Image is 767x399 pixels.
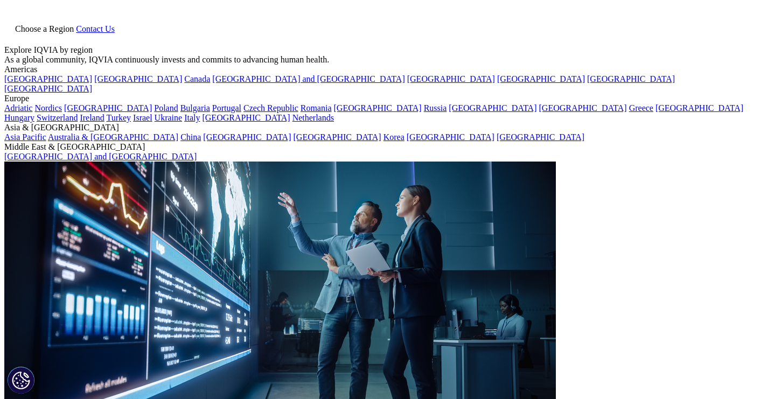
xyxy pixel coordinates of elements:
a: [GEOGRAPHIC_DATA] [4,74,92,83]
div: As a global community, IQVIA continuously invests and commits to advancing human health. [4,55,763,65]
a: Portugal [212,103,241,113]
a: Netherlands [292,113,334,122]
a: Canada [184,74,210,83]
a: Contact Us [76,24,115,33]
a: [GEOGRAPHIC_DATA] [294,132,381,142]
a: [GEOGRAPHIC_DATA] [497,132,584,142]
a: Czech Republic [243,103,298,113]
a: [GEOGRAPHIC_DATA] [407,74,495,83]
a: Asia Pacific [4,132,46,142]
div: Middle East & [GEOGRAPHIC_DATA] [4,142,763,152]
a: Australia & [GEOGRAPHIC_DATA] [48,132,178,142]
a: Ukraine [155,113,183,122]
a: [GEOGRAPHIC_DATA] [587,74,675,83]
a: Greece [629,103,653,113]
a: [GEOGRAPHIC_DATA] [64,103,152,113]
a: [GEOGRAPHIC_DATA] [202,113,290,122]
a: China [180,132,201,142]
span: Choose a Region [15,24,74,33]
a: Bulgaria [180,103,210,113]
a: [GEOGRAPHIC_DATA] [449,103,536,113]
a: Romania [301,103,332,113]
div: Asia & [GEOGRAPHIC_DATA] [4,123,763,132]
a: Russia [424,103,447,113]
a: Nordics [34,103,62,113]
div: Explore IQVIA by region [4,45,763,55]
a: [GEOGRAPHIC_DATA] [497,74,585,83]
a: [GEOGRAPHIC_DATA] [203,132,291,142]
a: Switzerland [37,113,78,122]
a: Ireland [80,113,104,122]
button: Cookies Settings [8,367,34,394]
div: Americas [4,65,763,74]
a: Israel [133,113,152,122]
div: Europe [4,94,763,103]
a: [GEOGRAPHIC_DATA] and [GEOGRAPHIC_DATA] [212,74,405,83]
a: Poland [154,103,178,113]
a: [GEOGRAPHIC_DATA] [4,84,92,93]
a: [GEOGRAPHIC_DATA] and [GEOGRAPHIC_DATA] [4,152,197,161]
a: Hungary [4,113,34,122]
a: Adriatic [4,103,32,113]
a: Italy [184,113,200,122]
a: Korea [383,132,405,142]
a: [GEOGRAPHIC_DATA] [539,103,627,113]
a: [GEOGRAPHIC_DATA] [656,103,743,113]
a: Turkey [106,113,131,122]
a: [GEOGRAPHIC_DATA] [94,74,182,83]
a: [GEOGRAPHIC_DATA] [334,103,422,113]
a: [GEOGRAPHIC_DATA] [407,132,494,142]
